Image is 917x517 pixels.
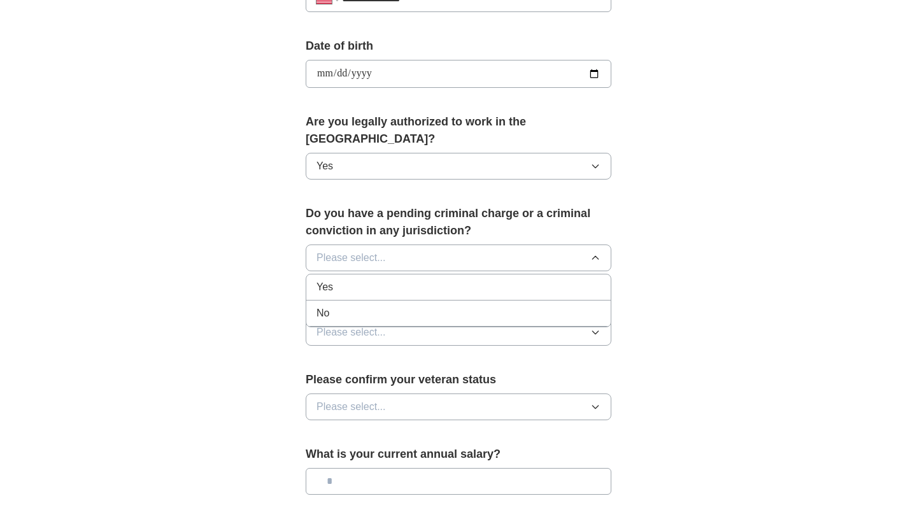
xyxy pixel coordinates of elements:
button: Please select... [306,319,611,346]
button: Yes [306,153,611,180]
label: Please confirm your veteran status [306,371,611,388]
button: Please select... [306,244,611,271]
span: Yes [316,159,333,174]
span: Yes [316,280,333,295]
label: Are you legally authorized to work in the [GEOGRAPHIC_DATA]? [306,113,611,148]
button: Please select... [306,393,611,420]
span: Please select... [316,399,386,414]
span: No [316,306,329,321]
label: Do you have a pending criminal charge or a criminal conviction in any jurisdiction? [306,205,611,239]
span: Please select... [316,325,386,340]
label: Date of birth [306,38,611,55]
span: Please select... [316,250,386,266]
label: What is your current annual salary? [306,446,611,463]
